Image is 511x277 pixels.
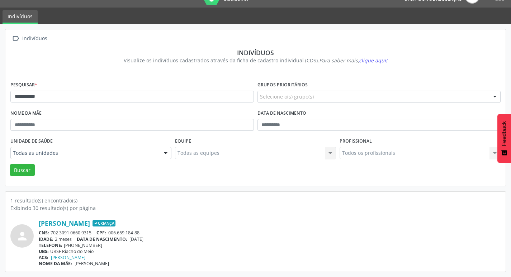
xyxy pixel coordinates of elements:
[39,236,501,242] div: 2 meses
[129,236,143,242] span: [DATE]
[39,219,90,227] a: [PERSON_NAME]
[10,197,501,204] div: 1 resultado(s) encontrado(s)
[319,57,387,64] i: Para saber mais,
[13,149,157,157] span: Todas as unidades
[10,204,501,212] div: Exibindo 30 resultado(s) por página
[39,230,501,236] div: 702 3091 0660 9315
[108,230,139,236] span: 006.659.184-88
[175,136,191,147] label: Equipe
[93,220,115,226] span: Criança
[340,136,372,147] label: Profissional
[3,10,38,24] a: Indivíduos
[10,108,42,119] label: Nome da mãe
[39,236,53,242] span: IDADE:
[39,242,62,248] span: TELEFONE:
[497,114,511,163] button: Feedback - Mostrar pesquisa
[39,248,501,254] div: UBSF Riacho do Meio
[39,254,48,261] span: ACS:
[260,93,314,100] span: Selecione o(s) grupo(s)
[21,33,48,44] div: Indivíduos
[96,230,106,236] span: CPF:
[15,57,496,64] div: Visualize os indivíduos cadastrados através da ficha de cadastro individual (CDS).
[10,136,53,147] label: Unidade de saúde
[39,242,501,248] div: [PHONE_NUMBER]
[39,248,49,254] span: UBS:
[77,236,127,242] span: DATA DE NASCIMENTO:
[10,80,37,91] label: Pesquisar
[16,230,29,243] i: person
[39,230,49,236] span: CNS:
[75,261,109,267] span: [PERSON_NAME]
[257,108,306,119] label: Data de nascimento
[10,33,21,44] i: 
[39,261,72,267] span: NOME DA MÃE:
[10,33,48,44] a:  Indivíduos
[359,57,387,64] span: clique aqui!
[501,121,507,146] span: Feedback
[10,164,35,176] button: Buscar
[257,80,308,91] label: Grupos prioritários
[51,254,85,261] a: [PERSON_NAME]
[15,49,496,57] div: Indivíduos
